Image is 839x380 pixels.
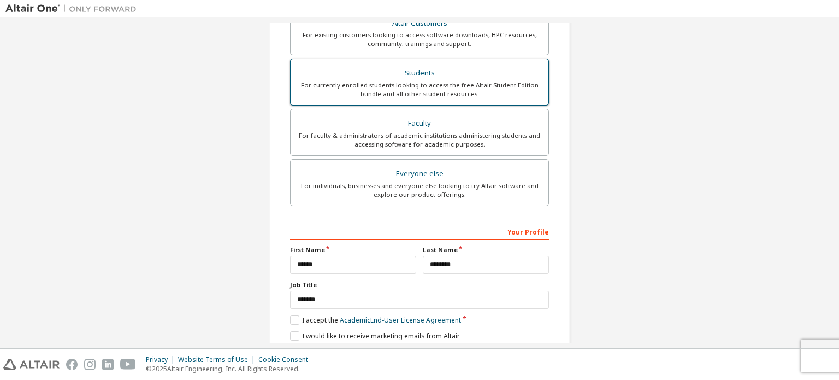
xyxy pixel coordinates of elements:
[290,223,549,240] div: Your Profile
[84,359,96,370] img: instagram.svg
[340,315,461,325] a: Academic End-User License Agreement
[258,355,315,364] div: Cookie Consent
[3,359,60,370] img: altair_logo.svg
[66,359,78,370] img: facebook.svg
[297,166,542,182] div: Everyone else
[297,131,542,149] div: For faculty & administrators of academic institutions administering students and accessing softwa...
[102,359,114,370] img: linkedin.svg
[290,280,549,289] label: Job Title
[290,331,460,341] label: I would like to receive marketing emails from Altair
[290,245,416,254] label: First Name
[290,315,461,325] label: I accept the
[423,245,549,254] label: Last Name
[297,16,542,31] div: Altair Customers
[120,359,136,370] img: youtube.svg
[5,3,142,14] img: Altair One
[178,355,258,364] div: Website Terms of Use
[297,116,542,131] div: Faculty
[146,355,178,364] div: Privacy
[297,81,542,98] div: For currently enrolled students looking to access the free Altair Student Edition bundle and all ...
[297,182,542,199] div: For individuals, businesses and everyone else looking to try Altair software and explore our prod...
[297,66,542,81] div: Students
[297,31,542,48] div: For existing customers looking to access software downloads, HPC resources, community, trainings ...
[146,364,315,373] p: © 2025 Altair Engineering, Inc. All Rights Reserved.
